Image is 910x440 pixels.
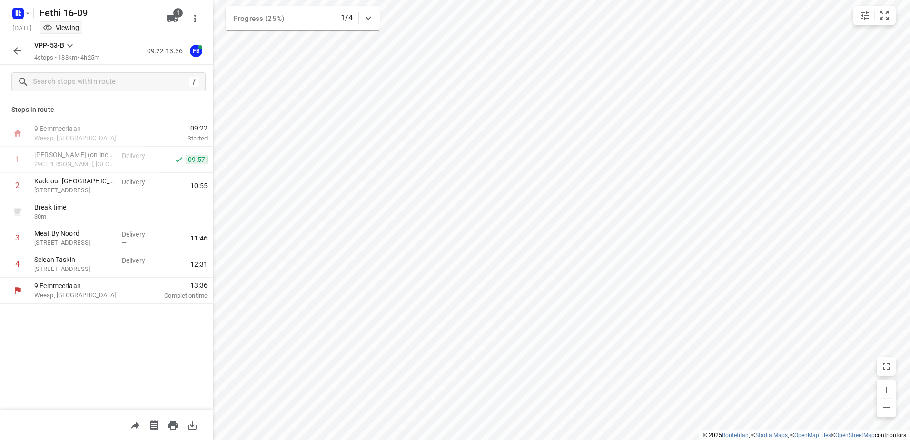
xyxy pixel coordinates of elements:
[15,233,20,242] div: 3
[34,150,114,160] p: Kaddour Osdorp (online Den Haag)
[34,281,133,290] p: 9 Eemmeerlaan
[189,77,199,87] div: /
[722,432,749,439] a: Routetitan
[34,40,64,50] p: VPP-53-B
[855,6,874,25] button: Map settings
[190,233,208,243] span: 11:46
[122,239,127,246] span: —
[34,264,114,274] p: 581 Vaillantlaan, Den Haag
[174,155,184,164] svg: Done
[34,53,99,62] p: 4 stops • 188km • 4h25m
[145,420,164,429] span: Print shipping labels
[835,432,875,439] a: OpenStreetMap
[226,6,380,30] div: Progress (25%)1/4
[11,105,202,115] p: Stops in route
[34,290,133,300] p: Weesp, [GEOGRAPHIC_DATA]
[164,420,183,429] span: Print route
[190,260,208,269] span: 12:31
[15,181,20,190] div: 2
[34,124,133,133] p: 9 Eemmeerlaan
[186,155,208,164] span: 09:57
[122,160,127,168] span: —
[163,9,182,28] button: 1
[145,291,208,300] p: Completion time
[34,238,114,248] p: 62C Jensiusstraat, Rotterdam
[190,181,208,190] span: 10:55
[34,212,114,221] p: 30 m
[34,176,114,186] p: Kaddour [GEOGRAPHIC_DATA]
[126,420,145,429] span: Share route
[33,75,189,90] input: Search stops within route
[15,260,20,269] div: 4
[34,186,114,195] p: 119b Zwart Janstraat, Rotterdam
[794,432,831,439] a: OpenMapTiles
[122,177,157,187] p: Delivery
[853,6,896,25] div: small contained button group
[183,420,202,429] span: Download route
[34,133,133,143] p: Weesp, [GEOGRAPHIC_DATA]
[145,280,208,290] span: 13:36
[145,134,208,143] p: Started
[122,256,157,265] p: Delivery
[34,255,114,264] p: Selcan Taskin
[122,151,157,160] p: Delivery
[122,265,127,272] span: —
[34,202,114,212] p: Break time
[43,23,79,32] div: Viewing
[755,432,788,439] a: Stadia Maps
[233,14,284,23] span: Progress (25%)
[147,46,187,56] p: 09:22-13:36
[145,123,208,133] span: 09:22
[122,187,127,194] span: —
[703,432,906,439] li: © 2025 , © , © © contributors
[34,160,114,169] p: 29C Martini van Geffenstraat, Amsterdam
[341,12,353,24] p: 1/4
[34,229,114,238] p: Meat By Noord
[122,230,157,239] p: Delivery
[173,8,183,18] span: 1
[15,155,20,164] div: 1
